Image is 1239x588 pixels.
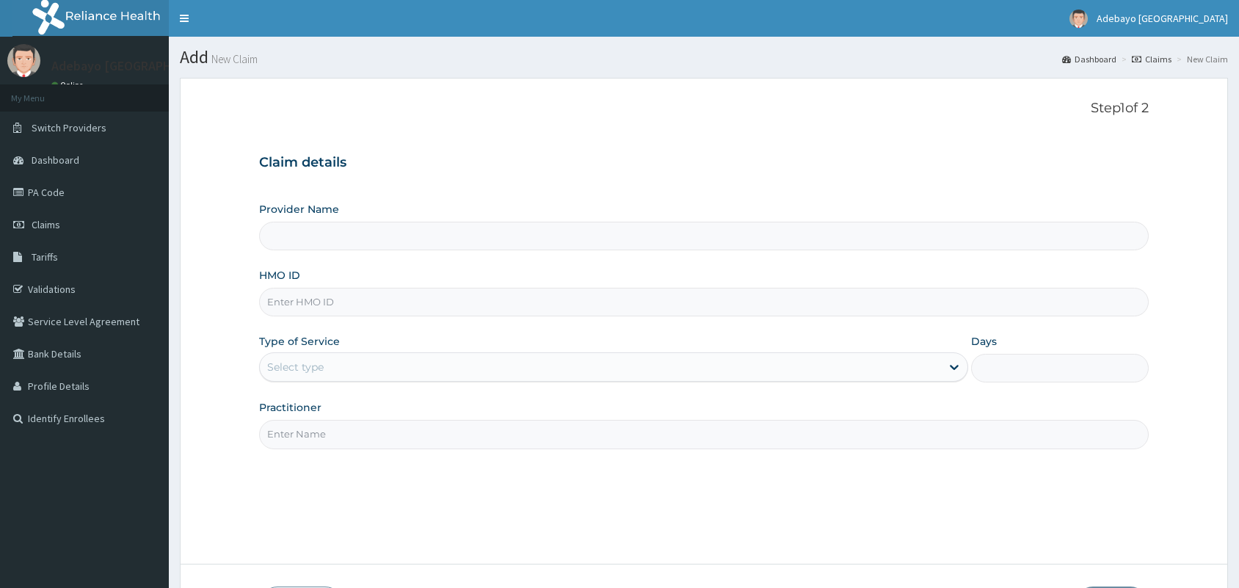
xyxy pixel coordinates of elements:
small: New Claim [208,54,258,65]
a: Claims [1132,53,1171,65]
div: Select type [267,360,324,374]
img: User Image [1069,10,1088,28]
label: Practitioner [259,400,321,415]
span: Claims [32,218,60,231]
input: Enter Name [259,420,1149,449]
a: Online [51,80,87,90]
input: Enter HMO ID [259,288,1149,316]
span: Tariffs [32,250,58,264]
h1: Add [180,48,1228,67]
label: HMO ID [259,268,300,283]
span: Dashboard [32,153,79,167]
p: Adebayo [GEOGRAPHIC_DATA] [51,59,225,73]
span: Adebayo [GEOGRAPHIC_DATA] [1097,12,1228,25]
label: Days [971,334,997,349]
p: Step 1 of 2 [259,101,1149,117]
li: New Claim [1173,53,1228,65]
label: Type of Service [259,334,340,349]
h3: Claim details [259,155,1149,171]
a: Dashboard [1062,53,1116,65]
label: Provider Name [259,202,339,217]
span: Switch Providers [32,121,106,134]
img: User Image [7,44,40,77]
